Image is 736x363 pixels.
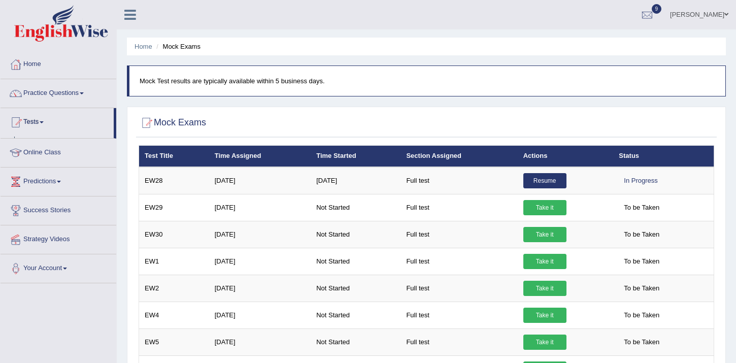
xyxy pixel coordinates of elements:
a: Take it [523,227,566,242]
th: Section Assigned [400,146,517,167]
span: To be Taken [619,335,664,350]
td: Full test [400,221,517,248]
td: EW30 [139,221,209,248]
span: To be Taken [619,281,664,296]
td: Not Started [311,248,400,275]
a: Success Stories [1,196,116,222]
a: Your Account [1,254,116,280]
a: Resume [523,173,566,188]
td: [DATE] [209,275,311,302]
a: Online Class [1,139,116,164]
span: To be Taken [619,308,664,323]
td: EW1 [139,248,209,275]
a: Take it [523,335,566,350]
a: Take it [523,200,566,215]
td: EW5 [139,328,209,355]
td: [DATE] [209,194,311,221]
th: Status [613,146,714,167]
td: [DATE] [311,167,400,194]
th: Actions [518,146,614,167]
th: Test Title [139,146,209,167]
td: EW4 [139,302,209,328]
span: To be Taken [619,200,664,215]
td: Full test [400,302,517,328]
span: To be Taken [619,254,664,269]
a: Take it [523,254,566,269]
a: Predictions [1,168,116,193]
a: Home [1,50,116,76]
a: Strategy Videos [1,225,116,251]
th: Time Assigned [209,146,311,167]
td: EW29 [139,194,209,221]
h2: Mock Exams [139,115,206,130]
td: EW28 [139,167,209,194]
th: Time Started [311,146,400,167]
td: Full test [400,167,517,194]
div: In Progress [619,173,662,188]
td: [DATE] [209,221,311,248]
a: Take it [523,308,566,323]
td: EW2 [139,275,209,302]
li: Mock Exams [154,42,200,51]
td: Full test [400,194,517,221]
span: To be Taken [619,227,664,242]
span: 9 [652,4,662,14]
td: Not Started [311,328,400,355]
td: Full test [400,328,517,355]
td: Not Started [311,221,400,248]
a: Take it [523,281,566,296]
p: Mock Test results are typically available within 5 business days. [140,76,715,86]
td: [DATE] [209,167,311,194]
td: [DATE] [209,328,311,355]
td: Not Started [311,302,400,328]
td: Full test [400,275,517,302]
a: Practice Questions [1,79,116,105]
td: [DATE] [209,248,311,275]
a: Home [135,43,152,50]
td: Full test [400,248,517,275]
a: Take Practice Sectional Test [19,137,114,155]
a: Tests [1,108,114,134]
td: Not Started [311,275,400,302]
td: [DATE] [209,302,311,328]
td: Not Started [311,194,400,221]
